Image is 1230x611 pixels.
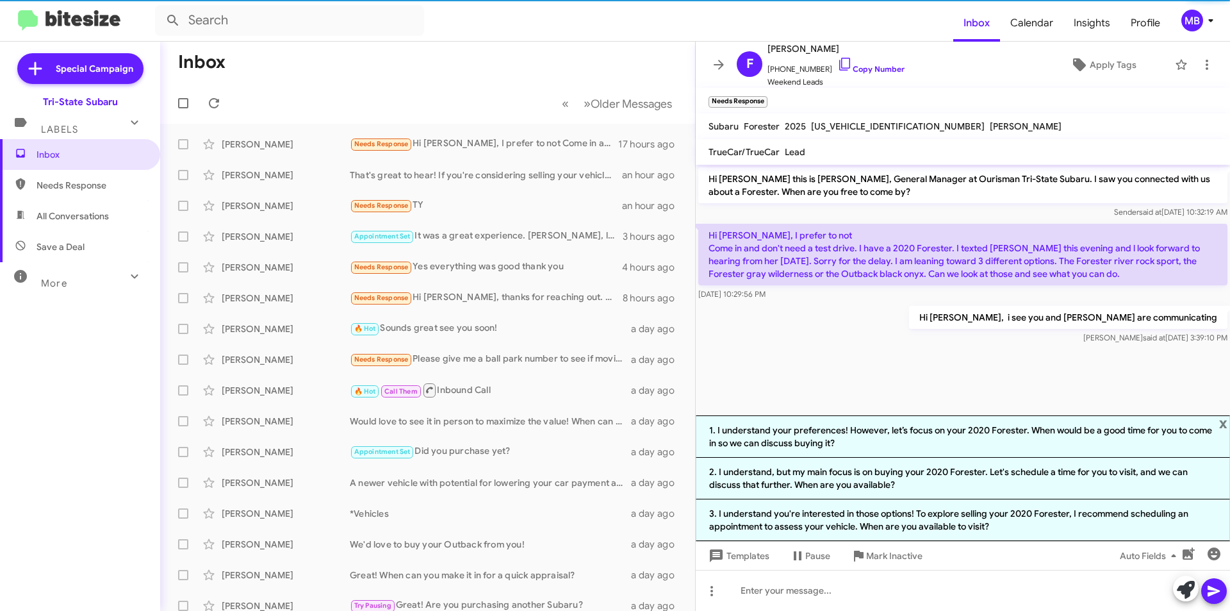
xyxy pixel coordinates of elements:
div: Great! When can you make it in for a quick appraisal? [350,569,631,582]
span: Save a Deal [37,240,85,253]
div: MB [1181,10,1203,31]
span: All Conversations [37,210,109,222]
span: 🔥 Hot [354,387,376,396]
span: Mark Inactive [866,544,922,567]
div: an hour ago [622,169,685,181]
div: a day ago [631,322,685,335]
span: Auto Fields [1120,544,1181,567]
div: 4 hours ago [622,261,685,274]
a: Copy Number [837,64,905,74]
span: Inbox [37,148,145,161]
div: a day ago [631,538,685,551]
div: [PERSON_NAME] [222,292,350,305]
div: Sounds great see you soon! [350,321,631,336]
div: [PERSON_NAME] [222,199,350,212]
li: 3. I understand you're interested in those options! To explore selling your 2020 Forester, I reco... [696,499,1230,541]
a: Profile [1120,4,1170,42]
div: a day ago [631,384,685,397]
span: F [746,54,753,74]
div: a day ago [631,507,685,520]
div: [PERSON_NAME] [222,415,350,428]
div: Tri-State Subaru [43,96,118,108]
div: [PERSON_NAME] [222,138,350,151]
div: A newer vehicle with potential for lowering your car payment and also have a decent amount of equ... [350,476,631,489]
span: Try Pausing [354,601,391,610]
div: [PERSON_NAME] [222,230,350,243]
div: a day ago [631,353,685,366]
span: Needs Response [37,179,145,192]
span: 🔥 Hot [354,324,376,333]
span: Needs Response [354,263,409,271]
div: 3 hours ago [623,230,685,243]
div: [PERSON_NAME] [222,507,350,520]
span: Forester [744,121,780,132]
span: Call Them [384,387,418,396]
span: [PERSON_NAME] [990,121,1062,132]
div: Hi [PERSON_NAME], I prefer to not Come in and don't need a test drive. I have a 2020 Forester. I ... [350,137,618,151]
li: 1. I understand your preferences! However, let’s focus on your 2020 Forester. When would be a goo... [696,415,1230,458]
div: [PERSON_NAME] [222,322,350,335]
div: [PERSON_NAME] [222,353,350,366]
div: TY [350,198,622,213]
span: Appointment Set [354,448,411,456]
p: Hi [PERSON_NAME] this is [PERSON_NAME], General Manager at Ourisman Tri-State Subaru. I saw you c... [698,167,1227,203]
span: x [1219,415,1227,431]
p: Hi [PERSON_NAME], i see you and [PERSON_NAME] are communicating [909,306,1227,329]
div: Did you purchase yet? [350,444,631,459]
div: That's great to hear! If you're considering selling your vehicle, we’d love to discuss the option... [350,169,622,181]
span: [US_VEHICLE_IDENTIFICATION_NUMBER] [811,121,985,132]
small: Needs Response [709,96,767,108]
div: We'd love to buy your Outback from you! [350,538,631,551]
button: Previous [554,90,577,117]
span: [DATE] 10:29:56 PM [698,289,766,299]
div: an hour ago [622,199,685,212]
a: Special Campaign [17,53,143,84]
span: Subaru [709,121,739,132]
a: Calendar [1000,4,1063,42]
button: Pause [780,544,840,567]
span: Weekend Leads [767,76,905,88]
span: said at [1139,207,1161,217]
li: 2. I understand, but my main focus is on buying your 2020 Forester. Let's schedule a time for you... [696,458,1230,499]
nav: Page navigation example [555,90,680,117]
div: It was a great experience. [PERSON_NAME], like [PERSON_NAME] before, was very kind and patient. T... [350,229,623,244]
span: » [584,96,591,112]
div: [PERSON_NAME] [222,169,350,181]
div: [PERSON_NAME] [222,261,350,274]
a: Insights [1063,4,1120,42]
div: [PERSON_NAME] [222,538,350,551]
div: *Vehicles [350,507,631,520]
div: Inbound Call [350,382,631,398]
span: Labels [41,124,78,135]
div: a day ago [631,476,685,489]
span: Sender [DATE] 10:32:19 AM [1114,207,1227,217]
span: Needs Response [354,140,409,148]
button: Mark Inactive [840,544,933,567]
h1: Inbox [178,52,225,72]
button: Templates [696,544,780,567]
span: More [41,278,67,289]
input: Search [155,5,424,36]
span: Appointment Set [354,232,411,240]
div: a day ago [631,415,685,428]
span: Apply Tags [1090,53,1136,76]
div: Yes everything was good thank you [350,260,622,274]
div: Would love to see it in person to maximize the value! When can you make it in? [350,415,631,428]
span: Needs Response [354,355,409,364]
div: Hi [PERSON_NAME], thanks for reaching out. We aren't actively thinking about selling the vehicle ... [350,290,623,305]
span: [PERSON_NAME] [767,41,905,56]
span: Special Campaign [56,62,133,75]
span: Needs Response [354,294,409,302]
div: a day ago [631,446,685,458]
a: Inbox [953,4,1000,42]
span: Pause [805,544,830,567]
span: [PERSON_NAME] [DATE] 3:39:10 PM [1083,333,1227,342]
button: Apply Tags [1037,53,1168,76]
span: [PHONE_NUMBER] [767,56,905,76]
button: MB [1170,10,1216,31]
button: Auto Fields [1110,544,1192,567]
div: Please give me a ball park number to see if moving forward might happen. [350,352,631,367]
span: 2025 [785,121,806,132]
